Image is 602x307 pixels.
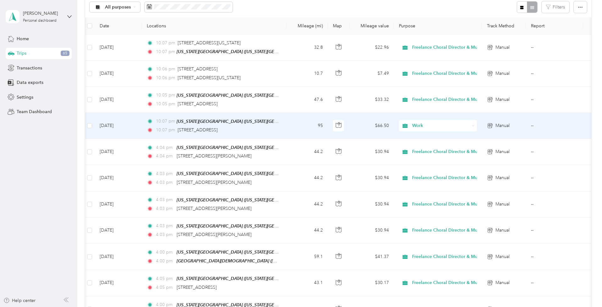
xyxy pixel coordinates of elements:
td: $30.17 [350,270,394,296]
span: [STREET_ADDRESS] [178,127,218,133]
span: 4:05 pm [156,275,174,282]
span: [STREET_ADDRESS][PERSON_NAME] [177,153,251,159]
span: [STREET_ADDRESS][US_STATE] [178,75,240,80]
span: Manual [495,279,510,286]
span: [STREET_ADDRESS][PERSON_NAME] [177,232,251,237]
td: [DATE] [95,217,142,244]
span: Freelance Choral Director & Musician [412,174,489,181]
span: 10:07 pm [156,48,174,55]
td: -- [526,139,583,165]
th: Purpose [394,17,482,35]
span: [US_STATE][GEOGRAPHIC_DATA] ([US_STATE][GEOGRAPHIC_DATA], [US_STATE]) [177,249,337,255]
td: -- [526,165,583,191]
span: Team Dashboard [17,108,52,115]
div: Help center [3,297,36,304]
span: 10:06 pm [156,74,175,81]
td: $7.49 [350,61,394,86]
span: Settings [17,94,33,101]
span: [STREET_ADDRESS] [178,66,218,72]
td: 44.2 [286,139,328,165]
div: Personal dashboard [23,19,57,23]
span: Manual [495,122,510,129]
td: $30.94 [350,217,394,244]
span: 4:03 pm [156,170,174,177]
span: 4:03 pm [156,179,174,186]
span: [US_STATE][GEOGRAPHIC_DATA] ([US_STATE][GEOGRAPHIC_DATA], [US_STATE]) [177,49,337,54]
span: 4:03 pm [156,222,174,229]
td: [DATE] [95,61,142,86]
span: Manual [495,96,510,103]
span: [US_STATE][GEOGRAPHIC_DATA] ([US_STATE][GEOGRAPHIC_DATA], [US_STATE]) [177,93,337,98]
td: [DATE] [95,113,142,139]
td: [DATE] [95,35,142,61]
span: 65 [61,51,69,56]
td: 32.8 [286,35,328,61]
span: [STREET_ADDRESS][PERSON_NAME] [177,180,251,185]
td: [DATE] [95,87,142,113]
td: 47.6 [286,87,328,113]
span: [STREET_ADDRESS] [177,285,217,290]
td: [DATE] [95,244,142,270]
span: 4:04 pm [156,144,174,151]
div: [PERSON_NAME] [23,10,62,17]
span: [US_STATE][GEOGRAPHIC_DATA] ([US_STATE][GEOGRAPHIC_DATA], [US_STATE]) [177,223,337,229]
th: Locations [142,17,286,35]
th: Mileage value [350,17,394,35]
span: Freelance Choral Director & Musician [412,201,489,208]
span: Transactions [17,65,42,71]
span: [US_STATE][GEOGRAPHIC_DATA] ([US_STATE][GEOGRAPHIC_DATA], [US_STATE]) [177,119,337,124]
td: 44.2 [286,165,328,191]
span: [GEOGRAPHIC_DATA][DEMOGRAPHIC_DATA] ([STREET_ADDRESS][US_STATE]) [177,258,334,264]
td: $33.32 [350,87,394,113]
td: -- [526,61,583,86]
td: -- [526,244,583,270]
span: 10:05 pm [156,92,174,99]
td: [DATE] [95,270,142,296]
span: Home [17,36,29,42]
td: 44.2 [286,191,328,217]
th: Mileage (mi) [286,17,328,35]
span: Freelance Choral Director & Musician [412,70,489,77]
span: 10:07 pm [156,127,175,134]
td: [DATE] [95,165,142,191]
th: Report [526,17,583,35]
td: -- [526,270,583,296]
span: 4:00 pm [156,249,174,256]
span: 4:04 pm [156,153,174,160]
span: 10:06 pm [156,66,175,73]
span: Trips [17,50,26,57]
td: -- [526,35,583,61]
td: [DATE] [95,139,142,165]
span: 4:03 pm [156,231,174,238]
span: Freelance Choral Director & Musician [412,44,489,51]
span: Freelance Choral Director & Musician [412,148,489,155]
th: Track Method [482,17,526,35]
iframe: Everlance-gr Chat Button Frame [567,272,602,307]
span: Freelance Choral Director & Musician [412,279,489,286]
td: 59.1 [286,244,328,270]
td: $22.96 [350,35,394,61]
span: Freelance Choral Director & Musician [412,253,489,260]
span: 10:07 pm [156,40,175,47]
span: Manual [495,148,510,155]
span: [STREET_ADDRESS][PERSON_NAME] [177,206,251,211]
td: 10.7 [286,61,328,86]
td: -- [526,191,583,217]
td: [DATE] [95,191,142,217]
td: -- [526,217,583,244]
td: -- [526,87,583,113]
span: [US_STATE][GEOGRAPHIC_DATA] ([US_STATE][GEOGRAPHIC_DATA], [US_STATE]) [177,145,337,150]
span: Manual [495,227,510,234]
td: $30.94 [350,139,394,165]
span: Manual [495,44,510,51]
span: 10:05 pm [156,101,175,107]
td: $30.94 [350,191,394,217]
th: Date [95,17,142,35]
span: Data exports [17,79,43,86]
span: All purposes [105,5,131,9]
th: Map [328,17,350,35]
span: [STREET_ADDRESS] [178,101,218,107]
span: Freelance Choral Director & Musician [412,227,489,234]
span: Manual [495,174,510,181]
span: [US_STATE][GEOGRAPHIC_DATA] ([US_STATE][GEOGRAPHIC_DATA], [US_STATE]) [177,276,337,281]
